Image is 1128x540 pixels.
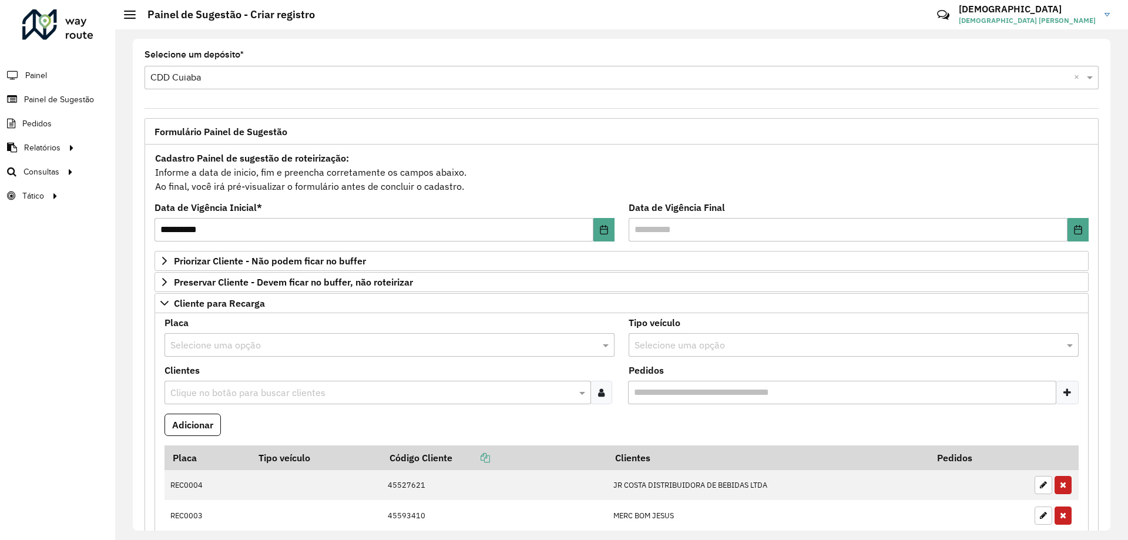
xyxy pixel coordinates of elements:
[25,69,47,82] span: Painel
[155,127,287,136] span: Formulário Painel de Sugestão
[24,142,61,154] span: Relatórios
[22,118,52,130] span: Pedidos
[155,293,1089,313] a: Cliente para Recarga
[607,445,929,470] th: Clientes
[931,2,956,28] a: Contato Rápido
[164,414,221,436] button: Adicionar
[23,166,59,178] span: Consultas
[382,500,607,531] td: 45593410
[1067,218,1089,242] button: Choose Date
[607,470,929,501] td: JR COSTA DISTRIBUIDORA DE BEBIDAS LTDA
[607,500,929,531] td: MERC BOM JESUS
[164,363,200,377] label: Clientes
[136,8,315,21] h2: Painel de Sugestão - Criar registro
[164,316,189,330] label: Placa
[155,150,1089,194] div: Informe a data de inicio, fim e preencha corretamente os campos abaixo. Ao final, você irá pré-vi...
[22,190,44,202] span: Tático
[24,93,94,106] span: Painel de Sugestão
[959,4,1096,15] h3: [DEMOGRAPHIC_DATA]
[174,256,366,266] span: Priorizar Cliente - Não podem ficar no buffer
[629,200,725,214] label: Data de Vigência Final
[164,445,250,470] th: Placa
[250,445,381,470] th: Tipo veículo
[629,316,680,330] label: Tipo veículo
[164,500,250,531] td: REC0003
[155,272,1089,292] a: Preservar Cliente - Devem ficar no buffer, não roteirizar
[174,277,413,287] span: Preservar Cliente - Devem ficar no buffer, não roteirizar
[1074,71,1084,85] span: Clear all
[155,152,349,164] strong: Cadastro Painel de sugestão de roteirização:
[959,15,1096,26] span: [DEMOGRAPHIC_DATA] [PERSON_NAME]
[929,445,1028,470] th: Pedidos
[174,298,265,308] span: Cliente para Recarga
[145,48,244,62] label: Selecione um depósito
[593,218,615,242] button: Choose Date
[155,200,262,214] label: Data de Vigência Inicial
[629,363,664,377] label: Pedidos
[155,251,1089,271] a: Priorizar Cliente - Não podem ficar no buffer
[382,470,607,501] td: 45527621
[452,452,490,464] a: Copiar
[164,470,250,501] td: REC0004
[382,445,607,470] th: Código Cliente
